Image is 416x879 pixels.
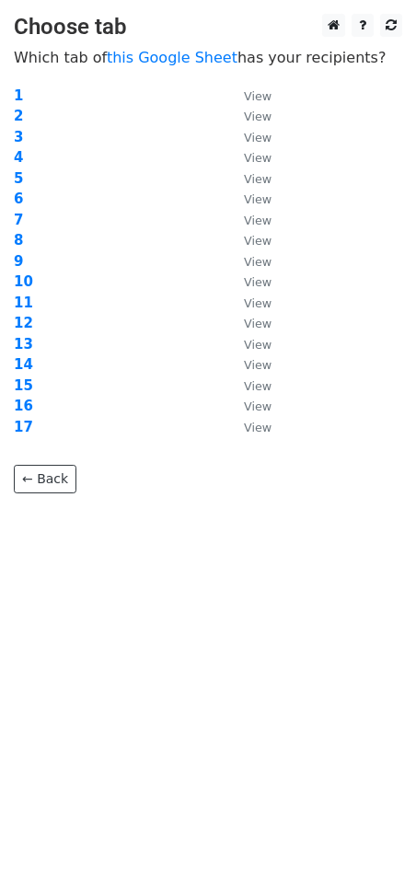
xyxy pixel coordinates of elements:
[225,273,272,290] a: View
[14,336,33,353] a: 13
[225,377,272,394] a: View
[14,108,23,124] a: 2
[225,295,272,311] a: View
[225,253,272,270] a: View
[14,315,33,331] a: 12
[244,399,272,413] small: View
[244,214,272,227] small: View
[244,89,272,103] small: View
[244,275,272,289] small: View
[244,358,272,372] small: View
[225,87,272,104] a: View
[225,356,272,373] a: View
[244,338,272,352] small: View
[225,191,272,207] a: View
[244,151,272,165] small: View
[14,149,23,166] a: 4
[14,170,23,187] a: 5
[244,421,272,434] small: View
[225,336,272,353] a: View
[244,296,272,310] small: View
[225,315,272,331] a: View
[14,419,33,435] a: 17
[14,465,76,493] a: ← Back
[14,253,23,270] a: 9
[244,172,272,186] small: View
[14,14,402,40] h3: Choose tab
[244,131,272,145] small: View
[14,129,23,145] a: 3
[14,191,23,207] a: 6
[225,108,272,124] a: View
[14,356,33,373] a: 14
[244,234,272,248] small: View
[14,48,402,67] p: Which tab of has your recipients?
[244,255,272,269] small: View
[14,398,33,414] a: 16
[14,232,23,249] a: 8
[225,149,272,166] a: View
[225,398,272,414] a: View
[14,295,33,311] a: 11
[225,419,272,435] a: View
[225,212,272,228] a: View
[244,317,272,330] small: View
[107,49,237,66] a: this Google Sheet
[225,232,272,249] a: View
[244,192,272,206] small: View
[14,212,23,228] a: 7
[225,129,272,145] a: View
[14,273,33,290] a: 10
[244,110,272,123] small: View
[14,377,33,394] a: 15
[225,170,272,187] a: View
[244,379,272,393] small: View
[14,87,23,104] a: 1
